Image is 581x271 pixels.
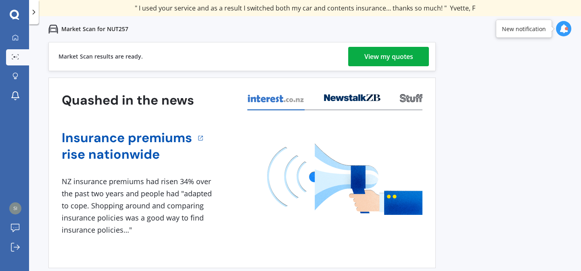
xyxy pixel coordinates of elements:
[59,42,143,71] div: Market Scan results are ready.
[364,47,413,66] div: View my quotes
[62,130,192,146] a: Insurance premiums
[61,25,128,33] p: Market Scan for NUT257
[9,202,21,214] img: 41001d567dc3c4d2931ede44ed2f733d
[62,146,192,163] a: rise nationwide
[48,24,58,34] img: car.f15378c7a67c060ca3f3.svg
[62,92,194,109] h3: Quashed in the news
[62,176,215,236] div: NZ insurance premiums had risen 34% over the past two years and people had "adapted to cope. Shop...
[348,47,429,66] a: View my quotes
[267,143,422,215] img: media image
[502,25,546,33] div: New notification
